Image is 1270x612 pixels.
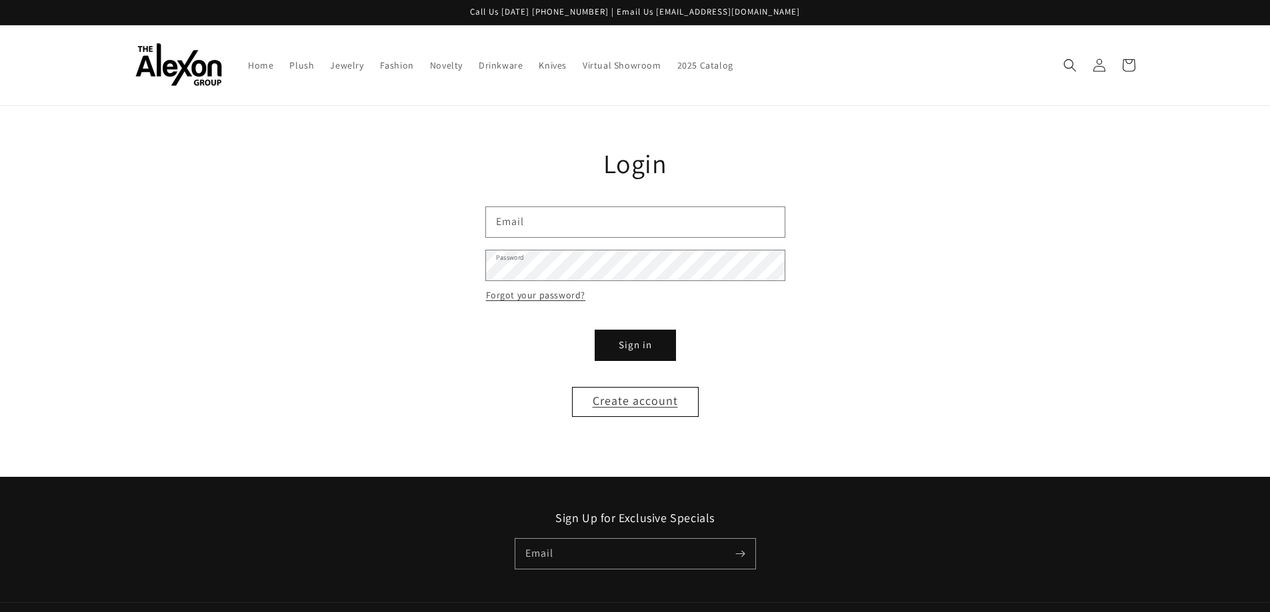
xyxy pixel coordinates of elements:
span: Virtual Showroom [583,59,661,71]
a: Home [240,51,281,79]
a: Plush [281,51,322,79]
a: Knives [531,51,575,79]
img: The Alexon Group [135,43,222,87]
h1: Login [486,146,785,180]
span: Knives [539,59,567,71]
span: Drinkware [479,59,523,71]
a: Jewelry [322,51,371,79]
a: Create account [572,387,699,417]
span: 2025 Catalog [677,59,733,71]
summary: Search [1055,51,1085,80]
a: 2025 Catalog [669,51,741,79]
a: Forgot your password? [486,287,586,304]
h2: Sign Up for Exclusive Specials [135,510,1135,525]
a: Drinkware [471,51,531,79]
span: Jewelry [330,59,363,71]
span: Fashion [380,59,414,71]
a: Fashion [372,51,422,79]
a: Novelty [422,51,471,79]
button: Sign in [595,330,675,360]
a: Virtual Showroom [575,51,669,79]
span: Home [248,59,273,71]
span: Plush [289,59,314,71]
button: Subscribe [726,539,755,568]
span: Novelty [430,59,463,71]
